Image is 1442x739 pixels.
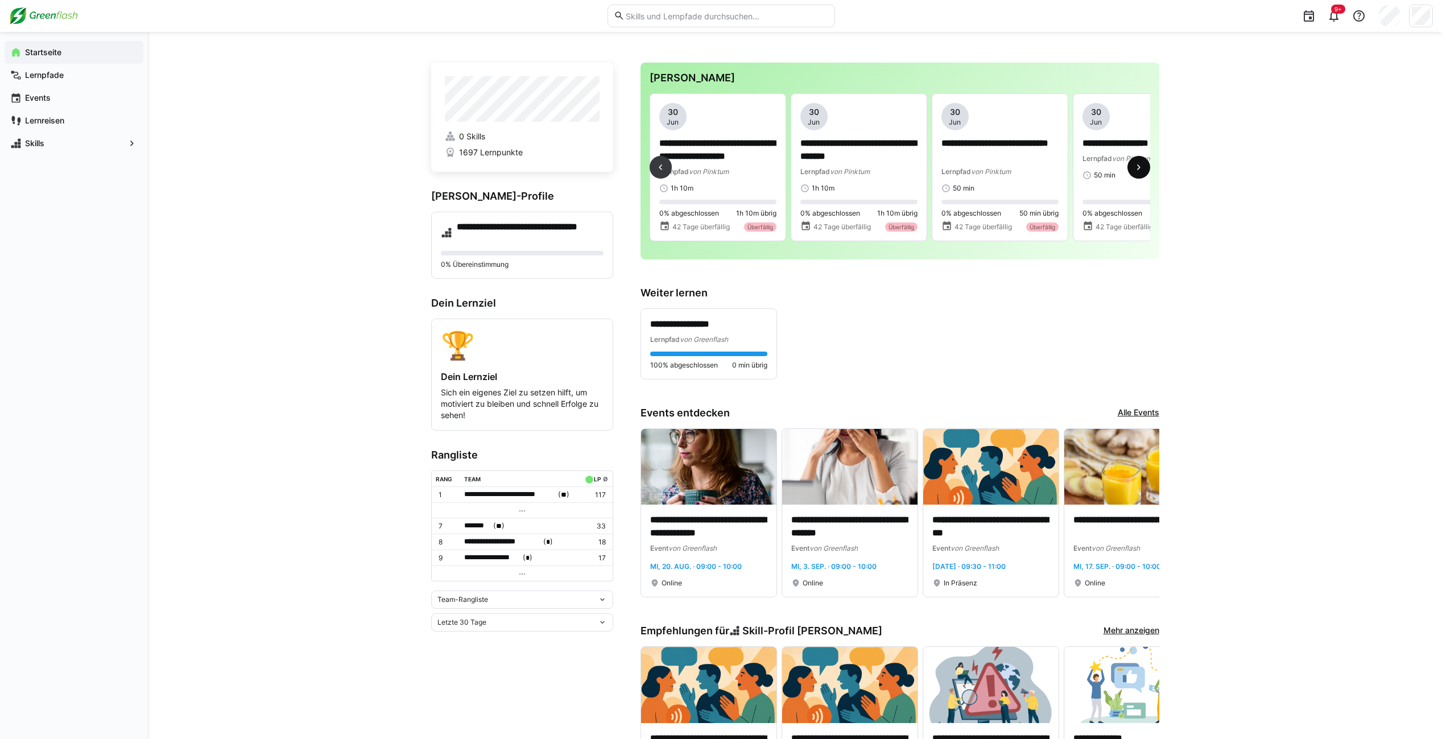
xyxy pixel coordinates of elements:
[1073,544,1092,552] span: Event
[650,72,1150,84] h3: [PERSON_NAME]
[1019,209,1059,218] span: 50 min übrig
[650,544,668,552] span: Event
[813,222,871,232] span: 42 Tage überfällig
[641,647,776,723] img: image
[782,647,918,723] img: image
[594,476,601,482] div: LP
[877,209,918,218] span: 1h 10m übrig
[809,106,819,118] span: 30
[949,118,961,127] span: Jun
[1096,222,1153,232] span: 42 Tage überfällig
[782,429,918,505] img: image
[932,562,1006,571] span: [DATE] · 09:30 - 11:00
[1092,544,1140,552] span: von Greenflash
[459,131,485,142] span: 0 Skills
[1091,106,1101,118] span: 30
[923,647,1059,723] img: image
[582,538,605,547] p: 18
[671,184,693,193] span: 1h 10m
[659,167,689,176] span: Lernpfad
[582,522,605,531] p: 33
[1094,171,1115,180] span: 50 min
[603,473,608,483] a: ø
[668,544,717,552] span: von Greenflash
[744,222,776,232] div: Überfällig
[650,361,718,370] span: 100% abgeschlossen
[439,538,456,547] p: 8
[523,552,532,564] span: ( )
[441,387,604,421] p: Sich ein eigenes Ziel zu setzen hilft, um motiviert zu bleiben und schnell Erfolge zu sehen!
[672,222,730,232] span: 42 Tage überfällig
[436,476,452,482] div: Rang
[1073,562,1161,571] span: Mi, 17. Sep. · 09:00 - 10:00
[431,190,613,203] h3: [PERSON_NAME]-Profile
[941,209,1001,218] span: 0% abgeschlossen
[441,260,604,269] p: 0% Übereinstimmung
[951,544,999,552] span: von Greenflash
[437,595,488,604] span: Team-Rangliste
[441,371,604,382] h4: Dein Lernziel
[1026,222,1059,232] div: Überfällig
[950,106,960,118] span: 30
[441,328,604,362] div: 🏆
[439,522,456,531] p: 7
[625,11,828,21] input: Skills und Lernpfade durchsuchen…
[736,209,776,218] span: 1h 10m übrig
[641,287,1159,299] h3: Weiter lernen
[800,167,830,176] span: Lernpfad
[582,554,605,563] p: 17
[830,167,870,176] span: von Pinktum
[971,167,1011,176] span: von Pinktum
[662,579,682,588] span: Online
[650,562,742,571] span: Mi, 20. Aug. · 09:00 - 10:00
[668,106,678,118] span: 30
[445,131,600,142] a: 0 Skills
[659,209,719,218] span: 0% abgeschlossen
[641,625,883,637] h3: Empfehlungen für
[791,562,877,571] span: Mi, 3. Sep. · 09:00 - 10:00
[493,520,505,532] span: ( )
[439,490,456,499] p: 1
[558,489,569,501] span: ( )
[808,118,820,127] span: Jun
[431,297,613,309] h3: Dein Lernziel
[742,625,882,637] span: Skill-Profil [PERSON_NAME]
[1082,154,1112,163] span: Lernpfad
[431,449,613,461] h3: Rangliste
[1118,407,1159,419] a: Alle Events
[953,184,974,193] span: 50 min
[680,335,728,344] span: von Greenflash
[641,429,776,505] img: image
[667,118,679,127] span: Jun
[732,361,767,370] span: 0 min übrig
[1112,154,1152,163] span: von Pinktum
[932,544,951,552] span: Event
[459,147,523,158] span: 1697 Lernpunkte
[641,407,730,419] h3: Events entdecken
[803,579,823,588] span: Online
[885,222,918,232] div: Überfällig
[689,167,729,176] span: von Pinktum
[809,544,858,552] span: von Greenflash
[923,429,1059,505] img: image
[955,222,1012,232] span: 42 Tage überfällig
[1085,579,1105,588] span: Online
[437,618,486,627] span: Letzte 30 Tage
[650,335,680,344] span: Lernpfad
[1104,625,1159,637] a: Mehr anzeigen
[941,167,971,176] span: Lernpfad
[543,536,553,548] span: ( )
[1334,6,1342,13] span: 9+
[791,544,809,552] span: Event
[464,476,481,482] div: Team
[800,209,860,218] span: 0% abgeschlossen
[1090,118,1102,127] span: Jun
[944,579,977,588] span: In Präsenz
[812,184,834,193] span: 1h 10m
[1064,647,1200,723] img: image
[1082,209,1142,218] span: 0% abgeschlossen
[582,490,605,499] p: 117
[1064,429,1200,505] img: image
[439,554,456,563] p: 9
